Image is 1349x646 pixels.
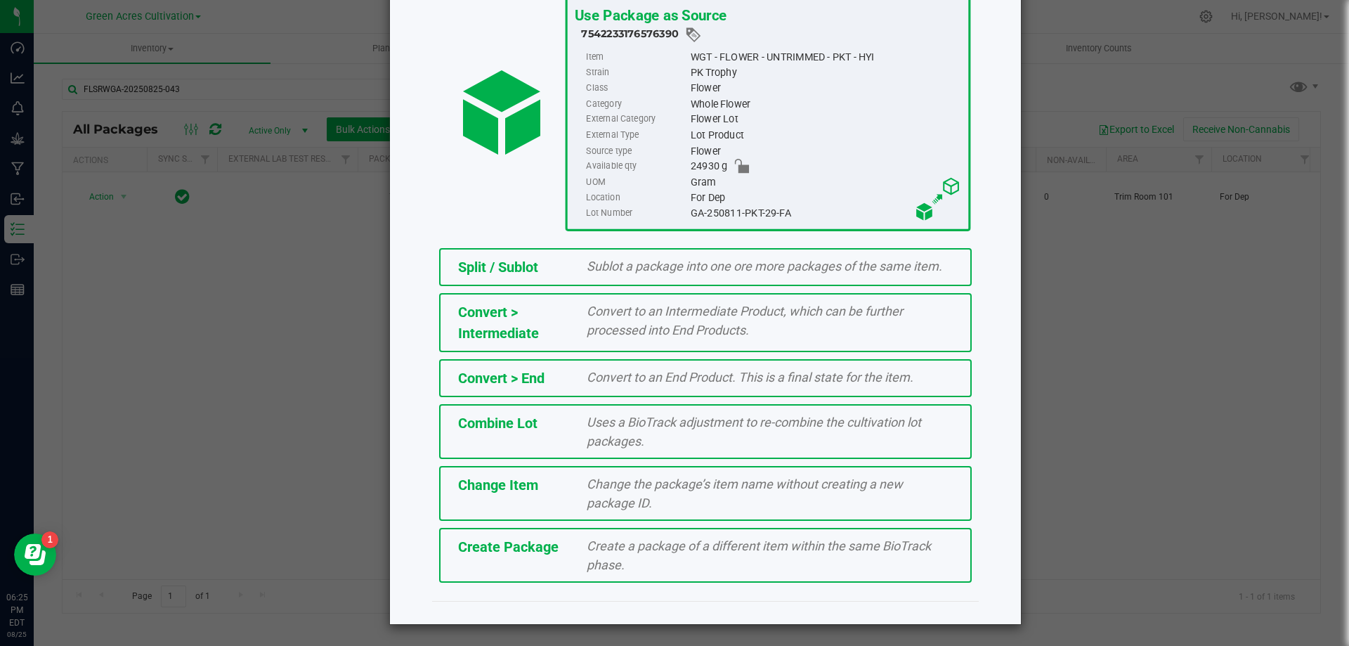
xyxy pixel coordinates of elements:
[587,370,913,385] span: Convert to an End Product. This is a final state for the item.
[574,6,726,24] span: Use Package as Source
[690,143,960,159] div: Flower
[690,112,960,127] div: Flower Lot
[458,370,545,387] span: Convert > End
[14,534,56,576] iframe: Resource center
[586,205,687,221] label: Lot Number
[587,538,931,572] span: Create a package of a different item within the same BioTrack phase.
[586,143,687,159] label: Source type
[690,159,727,174] span: 24930 g
[690,96,960,112] div: Whole Flower
[458,259,538,276] span: Split / Sublot
[581,26,961,44] div: 7542233176576390
[587,259,942,273] span: Sublot a package into one ore more packages of the same item.
[586,112,687,127] label: External Category
[458,538,559,555] span: Create Package
[586,190,687,205] label: Location
[690,49,960,65] div: WGT - FLOWER - UNTRIMMED - PKT - HYI
[586,96,687,112] label: Category
[587,415,921,448] span: Uses a BioTrack adjustment to re-combine the cultivation lot packages.
[586,81,687,96] label: Class
[690,190,960,205] div: For Dep
[458,415,537,432] span: Combine Lot
[586,174,687,190] label: UOM
[458,477,538,493] span: Change Item
[586,127,687,143] label: External Type
[586,49,687,65] label: Item
[690,174,960,190] div: Gram
[587,477,903,510] span: Change the package’s item name without creating a new package ID.
[41,531,58,548] iframe: Resource center unread badge
[690,81,960,96] div: Flower
[586,65,687,80] label: Strain
[458,304,539,342] span: Convert > Intermediate
[690,65,960,80] div: PK Trophy
[586,159,687,174] label: Available qty
[587,304,903,337] span: Convert to an Intermediate Product, which can be further processed into End Products.
[690,205,960,221] div: GA-250811-PKT-29-FA
[690,127,960,143] div: Lot Product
